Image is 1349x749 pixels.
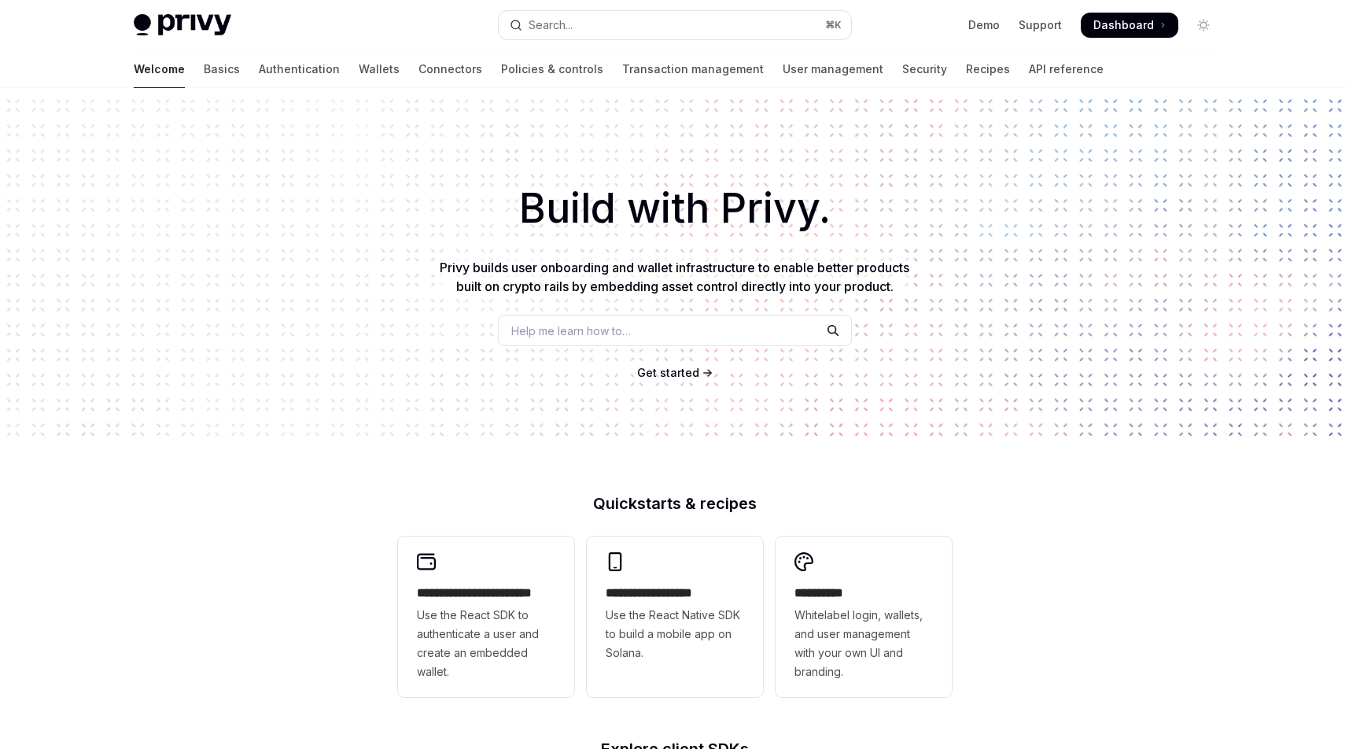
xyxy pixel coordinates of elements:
a: API reference [1029,50,1104,88]
img: light logo [134,14,231,36]
span: Use the React SDK to authenticate a user and create an embedded wallet. [417,606,555,681]
a: User management [783,50,883,88]
h2: Quickstarts & recipes [398,496,952,511]
span: Privy builds user onboarding and wallet infrastructure to enable better products built on crypto ... [440,260,909,294]
a: Transaction management [622,50,764,88]
a: **** *****Whitelabel login, wallets, and user management with your own UI and branding. [776,537,952,697]
button: Open search [499,11,851,39]
a: Security [902,50,947,88]
a: Recipes [966,50,1010,88]
span: Help me learn how to… [511,323,631,339]
div: Search... [529,16,573,35]
span: Whitelabel login, wallets, and user management with your own UI and branding. [794,606,933,681]
span: Use the React Native SDK to build a mobile app on Solana. [606,606,744,662]
a: Authentication [259,50,340,88]
a: Policies & controls [501,50,603,88]
a: Welcome [134,50,185,88]
a: Demo [968,17,1000,33]
span: Dashboard [1093,17,1154,33]
span: Get started [637,366,699,379]
a: Basics [204,50,240,88]
button: Toggle dark mode [1191,13,1216,38]
a: Connectors [418,50,482,88]
a: Wallets [359,50,400,88]
h1: Build with Privy. [25,178,1324,239]
a: Dashboard [1081,13,1178,38]
a: Get started [637,365,699,381]
a: **** **** **** ***Use the React Native SDK to build a mobile app on Solana. [587,537,763,697]
span: ⌘ K [825,19,842,31]
a: Support [1019,17,1062,33]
